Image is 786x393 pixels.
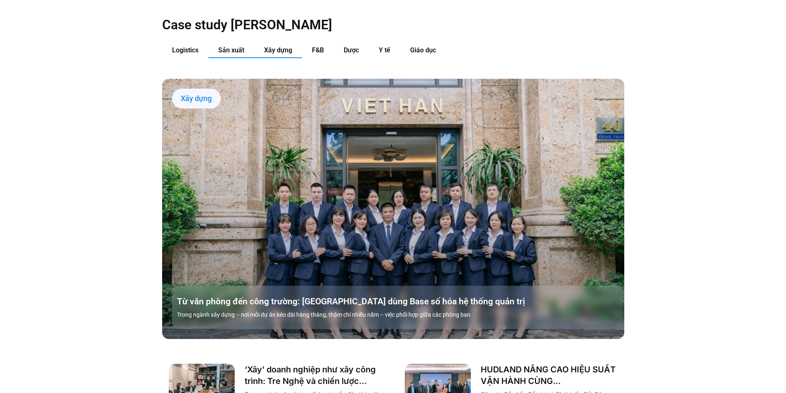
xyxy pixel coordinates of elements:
h2: Case study [PERSON_NAME] [162,16,624,33]
p: Trong ngành xây dựng – nơi mỗi dự án kéo dài hàng tháng, thậm chí nhiều năm – việc phối hợp giữa ... [177,311,629,319]
div: Xây dựng [172,89,221,108]
a: Từ văn phòng đến công trường: [GEOGRAPHIC_DATA] dùng Base số hóa hệ thống quản trị [177,296,629,307]
span: Sản xuất [218,46,244,54]
span: Logistics [172,46,198,54]
span: F&B [312,46,324,54]
span: Dược [344,46,359,54]
a: HUDLAND NÂNG CAO HIỆU SUẤT VẬN HÀNH CÙNG [DOMAIN_NAME] [481,364,618,387]
span: Y tế [379,46,390,54]
a: ‘Xây’ doanh nghiệp như xây công trình: Tre Nghệ và chiến lược chuyển đổi từ gốc [245,364,382,387]
span: Xây dựng [264,46,292,54]
span: Giáo dục [410,46,436,54]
